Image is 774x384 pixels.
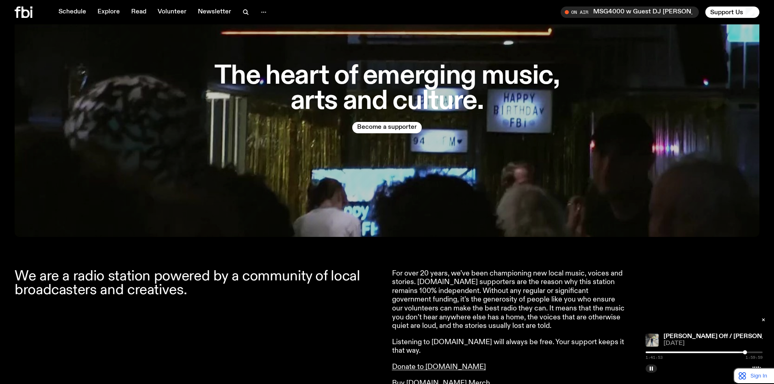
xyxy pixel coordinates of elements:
span: [DATE] [663,341,763,347]
button: Become a supporter [352,122,422,133]
p: For over 20 years, we’ve been championing new local music, voices and stories. [DOMAIN_NAME] supp... [392,269,626,331]
a: Donate to [DOMAIN_NAME] [392,363,486,371]
h2: We are a radio station powered by a community of local broadcasters and creatives. [15,269,382,297]
a: Volunteer [153,7,191,18]
img: Charlie Owen standing in front of the fbi radio station [646,334,659,347]
span: 1:41:53 [646,356,663,360]
span: Support Us [710,9,743,16]
a: Schedule [54,7,91,18]
span: 1:59:59 [746,356,763,360]
p: Listening to [DOMAIN_NAME] will always be free. Your support keeps it that way. [392,338,626,356]
a: Read [126,7,151,18]
button: Support Us [705,7,759,18]
a: Newsletter [193,7,236,18]
a: Explore [93,7,125,18]
h1: The heart of emerging music, arts and culture. [205,64,569,113]
button: On AirMSG4000 w Guest DJ [PERSON_NAME] [561,7,699,18]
